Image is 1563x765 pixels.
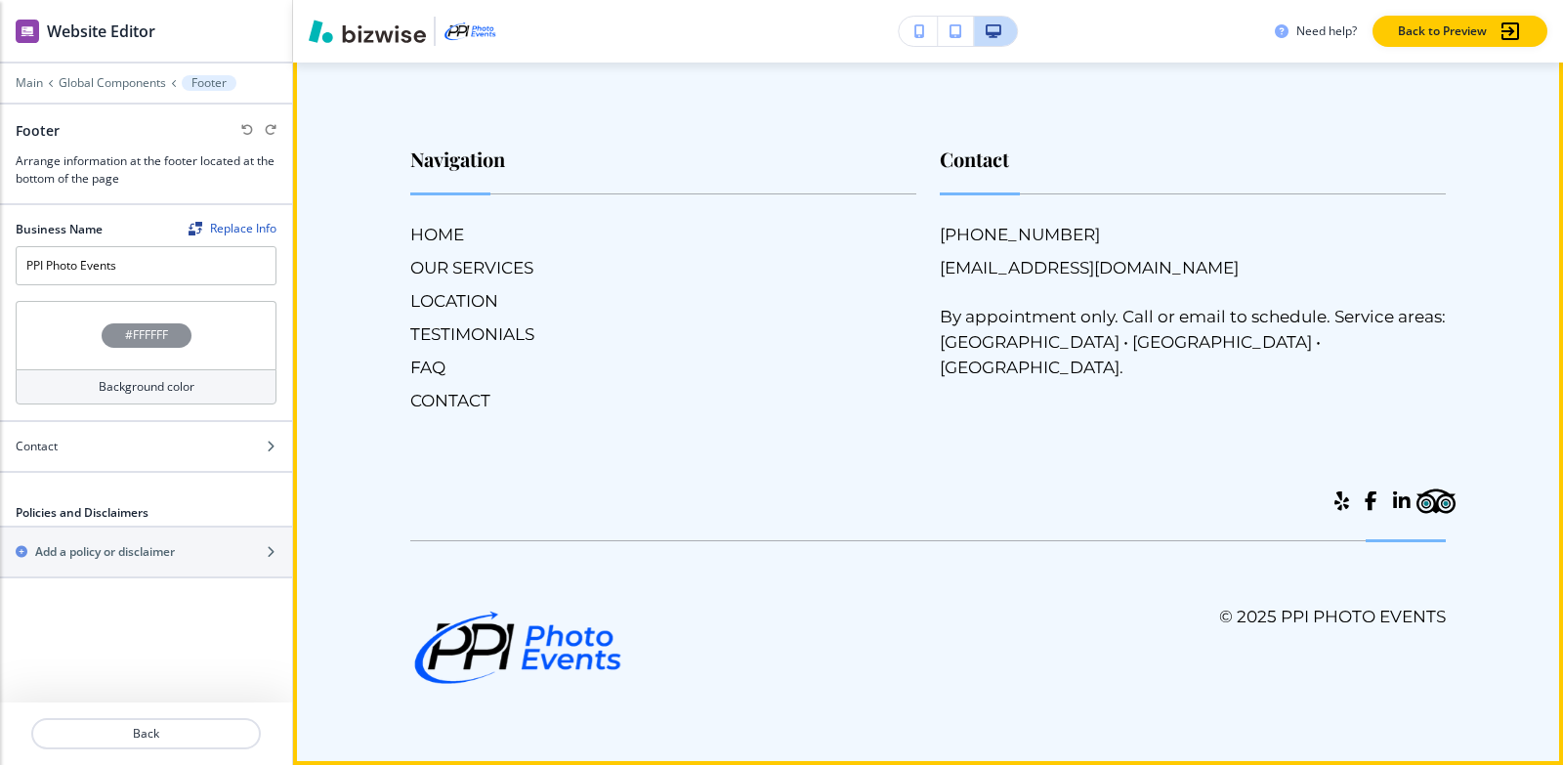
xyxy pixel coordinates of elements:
h6: OUR SERVICES [410,255,916,280]
h3: Need help? [1296,22,1357,40]
p: Footer [191,76,227,90]
div: Replace Info [189,222,276,235]
h6: TESTIMONIALS [410,321,916,347]
a: [PHONE_NUMBER] [940,222,1100,247]
h2: Add a policy or disclaimer [35,543,175,561]
img: PPI Photo Events [410,604,623,692]
h3: Arrange information at the footer located at the bottom of the page [16,152,276,188]
h6: FAQ [410,355,916,380]
img: Your Logo [444,21,496,42]
img: Bizwise Logo [309,20,426,43]
h4: Contact [16,438,58,455]
strong: Navigation [410,146,505,172]
h4: Background color [99,378,194,396]
h2: Policies and Disclaimers [16,504,148,522]
strong: Contact [940,146,1009,172]
h4: #FFFFFF [125,326,168,344]
h6: By appointment only. Call or email to schedule. Service areas: [GEOGRAPHIC_DATA] • [GEOGRAPHIC_DA... [940,304,1446,380]
img: editor icon [16,20,39,43]
span: Find and replace this information across Bizwise [189,222,276,237]
a: [EMAIL_ADDRESS][DOMAIN_NAME] [940,255,1239,280]
h2: Website Editor [47,20,155,43]
h2: Business Name [16,221,103,238]
h2: Footer [16,120,60,141]
button: Back to Preview [1373,16,1547,47]
h6: CONTACT [410,388,916,413]
p: Back to Preview [1398,22,1487,40]
h6: HOME [410,222,916,247]
button: Footer [182,75,236,91]
p: Back [33,725,259,743]
img: Replace [189,222,202,235]
button: ReplaceReplace Info [189,222,276,235]
h6: LOCATION [410,288,916,314]
button: Global Components [59,76,166,90]
button: #FFFFFFBackground color [16,301,276,404]
h6: © 2025 PPI Photo Events [1219,604,1446,629]
button: Back [31,718,261,749]
button: Main [16,76,43,90]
